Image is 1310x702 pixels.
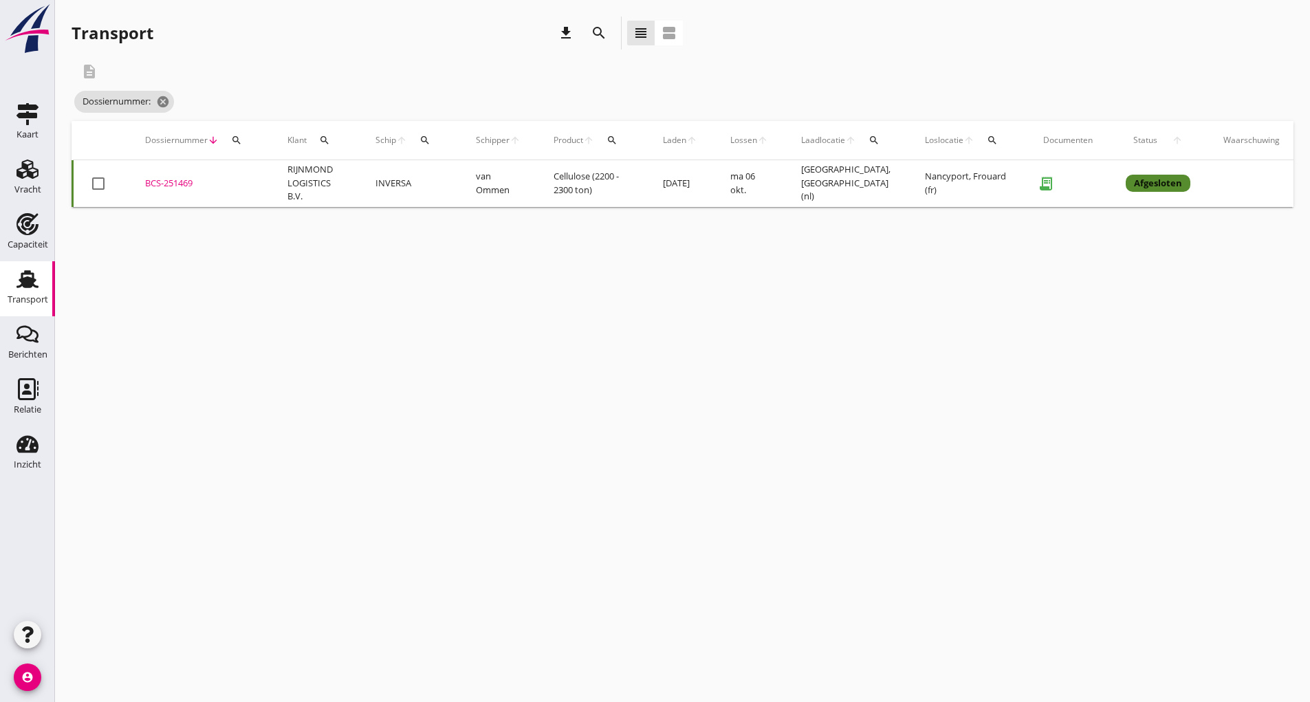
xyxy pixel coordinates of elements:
[359,160,459,207] td: INVERSA
[714,160,785,207] td: ma 06 okt.
[661,25,677,41] i: view_agenda
[663,134,686,146] span: Laden
[1126,134,1165,146] span: Status
[730,134,757,146] span: Lossen
[591,25,607,41] i: search
[686,135,697,146] i: arrow_upward
[633,25,649,41] i: view_headline
[801,134,845,146] span: Laadlocatie
[583,135,594,146] i: arrow_upward
[785,160,908,207] td: [GEOGRAPHIC_DATA], [GEOGRAPHIC_DATA] (nl)
[74,91,174,113] span: Dossiernummer:
[287,124,342,157] div: Klant
[145,177,254,190] div: BCS-251469
[963,135,974,146] i: arrow_upward
[1126,175,1190,193] div: Afgesloten
[1043,134,1093,146] div: Documenten
[1223,134,1280,146] div: Waarschuwing
[72,22,153,44] div: Transport
[8,350,47,359] div: Berichten
[208,135,219,146] i: arrow_downward
[845,135,856,146] i: arrow_upward
[925,134,963,146] span: Loslocatie
[8,240,48,249] div: Capaciteit
[145,134,208,146] span: Dossiernummer
[319,135,330,146] i: search
[8,295,48,304] div: Transport
[17,130,39,139] div: Kaart
[908,160,1027,207] td: Nancyport, Frouard (fr)
[510,135,521,146] i: arrow_upward
[459,160,537,207] td: van Ommen
[987,135,998,146] i: search
[14,405,41,414] div: Relatie
[558,25,574,41] i: download
[14,460,41,469] div: Inzicht
[419,135,430,146] i: search
[1032,170,1060,197] i: receipt_long
[476,134,510,146] span: Schipper
[231,135,242,146] i: search
[537,160,646,207] td: Cellulose (2200 - 2300 ton)
[607,135,618,146] i: search
[396,135,407,146] i: arrow_upward
[375,134,396,146] span: Schip
[757,135,768,146] i: arrow_upward
[1165,135,1191,146] i: arrow_upward
[156,95,170,109] i: cancel
[14,663,41,691] i: account_circle
[869,135,880,146] i: search
[554,134,583,146] span: Product
[646,160,714,207] td: [DATE]
[3,3,52,54] img: logo-small.a267ee39.svg
[271,160,359,207] td: RIJNMOND LOGISTICS B.V.
[14,185,41,194] div: Vracht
